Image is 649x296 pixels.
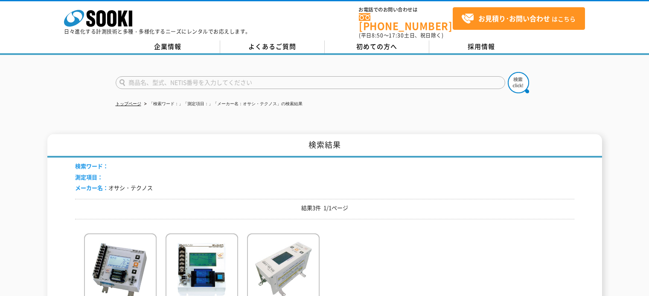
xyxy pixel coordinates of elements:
[453,7,585,30] a: お見積り･お問い合わせはこちら
[359,7,453,12] span: お電話でのお問い合わせは
[359,32,443,39] span: (平日 ～ 土日、祝日除く)
[75,173,103,181] span: 測定項目：
[75,184,153,193] li: オサシ・テクノス
[389,32,404,39] span: 17:30
[116,101,141,106] a: トップページ
[143,100,303,109] li: 「検索ワード：」「測定項目：」「メーカー名：オサシ・テクノス」の検索結果
[356,42,397,51] span: 初めての方へ
[47,134,602,158] h1: 検索結果
[116,40,220,53] a: 企業情報
[75,204,574,213] p: 結果3件 1/1ページ
[75,184,108,192] span: メーカー名：
[220,40,325,53] a: よくあるご質問
[116,76,505,89] input: 商品名、型式、NETIS番号を入力してください
[372,32,384,39] span: 8:50
[325,40,429,53] a: 初めての方へ
[429,40,534,53] a: 採用情報
[359,13,453,31] a: [PHONE_NUMBER]
[478,13,550,23] strong: お見積り･お問い合わせ
[508,72,529,93] img: btn_search.png
[75,162,108,170] span: 検索ワード：
[461,12,576,25] span: はこちら
[64,29,251,34] p: 日々進化する計測技術と多種・多様化するニーズにレンタルでお応えします。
